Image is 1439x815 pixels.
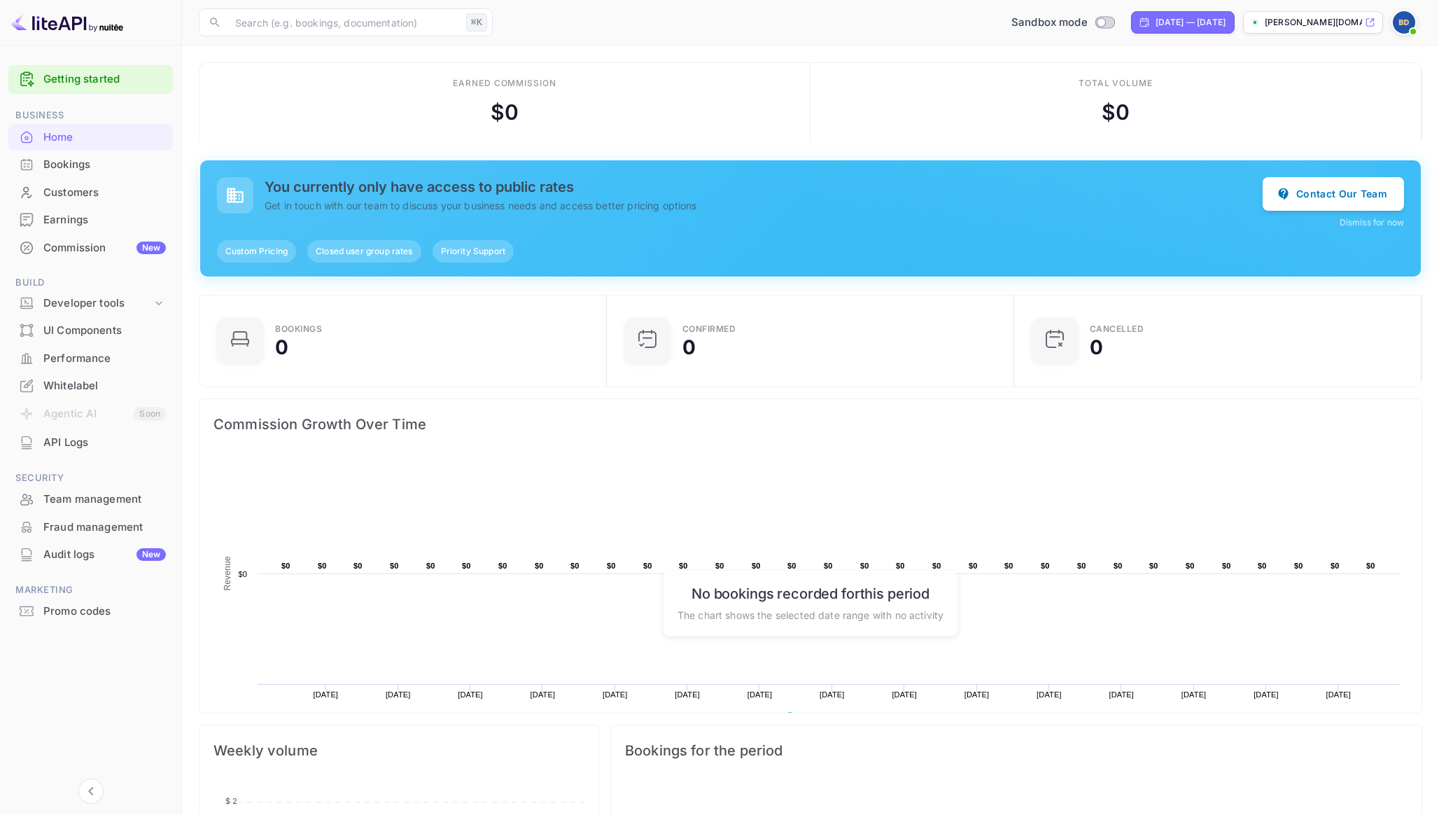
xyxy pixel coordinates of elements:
div: Promo codes [43,604,166,620]
text: [DATE] [386,690,411,699]
img: LiteAPI logo [11,11,123,34]
div: Fraud management [8,514,173,541]
div: Home [8,124,173,151]
div: New [136,548,166,561]
div: Audit logsNew [8,541,173,569]
text: $0 [1258,562,1267,570]
div: Home [43,130,166,146]
span: Bookings for the period [625,739,1408,762]
a: Team management [8,486,173,512]
a: Audit logsNew [8,541,173,567]
button: Dismiss for now [1340,216,1404,229]
a: CommissionNew [8,235,173,260]
text: $0 [896,562,905,570]
text: $0 [426,562,435,570]
div: New [136,242,166,254]
span: Build [8,275,173,291]
div: Total volume [1079,77,1153,90]
text: Revenue [799,712,835,722]
a: Customers [8,179,173,205]
div: Customers [43,185,166,201]
div: Developer tools [43,295,152,312]
text: [DATE] [603,690,628,699]
div: Team management [43,492,166,508]
div: $ 0 [1102,97,1130,128]
text: $0 [1149,562,1158,570]
span: Commission Growth Over Time [213,413,1408,436]
text: $0 [238,570,247,578]
text: [DATE] [892,690,917,699]
a: Fraud management [8,514,173,540]
span: Sandbox mode [1011,15,1088,31]
text: Revenue [223,556,232,590]
text: $0 [535,562,544,570]
text: $0 [1077,562,1086,570]
text: $0 [570,562,580,570]
text: $0 [860,562,869,570]
div: Commission [43,240,166,256]
text: $0 [318,562,327,570]
text: [DATE] [1254,690,1279,699]
a: Whitelabel [8,372,173,398]
text: $0 [498,562,507,570]
text: [DATE] [747,690,773,699]
a: API Logs [8,429,173,455]
text: $0 [462,562,471,570]
div: Earnings [8,207,173,234]
div: UI Components [43,323,166,339]
text: $0 [390,562,399,570]
span: Priority Support [433,245,514,258]
text: $0 [643,562,652,570]
a: Bookings [8,151,173,177]
text: $0 [1186,562,1195,570]
h5: You currently only have access to public rates [265,179,1263,195]
img: Barry Daniels [1393,11,1415,34]
text: $0 [607,562,616,570]
span: Security [8,471,173,486]
div: ⌘K [466,13,487,32]
div: Performance [8,345,173,372]
div: Earnings [43,212,166,228]
p: The chart shows the selected date range with no activity [678,608,943,622]
div: Customers [8,179,173,207]
div: CommissionNew [8,235,173,262]
text: $0 [679,562,688,570]
text: [DATE] [1109,690,1134,699]
div: 0 [275,337,288,357]
text: [DATE] [964,690,990,699]
text: $0 [1294,562,1303,570]
div: [DATE] — [DATE] [1156,16,1226,29]
a: Getting started [43,71,166,88]
text: $0 [932,562,941,570]
text: $0 [1041,562,1050,570]
button: Contact Our Team [1263,177,1404,211]
div: Audit logs [43,547,166,563]
div: UI Components [8,317,173,344]
input: Search (e.g. bookings, documentation) [227,8,461,36]
text: $0 [715,562,724,570]
button: Collapse navigation [78,779,104,804]
a: Promo codes [8,598,173,624]
div: Switch to Production mode [1006,15,1120,31]
a: UI Components [8,317,173,343]
text: $0 [1366,562,1375,570]
tspan: $ 2 [225,795,237,805]
a: Performance [8,345,173,371]
text: [DATE] [531,690,556,699]
text: $0 [787,562,796,570]
div: Team management [8,486,173,513]
span: Marketing [8,583,173,598]
div: Confirmed [682,325,736,333]
text: $0 [353,562,363,570]
div: Performance [43,351,166,367]
text: [DATE] [458,690,483,699]
div: Bookings [43,157,166,173]
div: 0 [682,337,696,357]
div: API Logs [8,429,173,457]
div: $ 0 [491,97,519,128]
text: [DATE] [1326,690,1352,699]
text: $0 [824,562,833,570]
text: $0 [281,562,290,570]
h6: No bookings recorded for this period [678,585,943,602]
text: [DATE] [1181,690,1207,699]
